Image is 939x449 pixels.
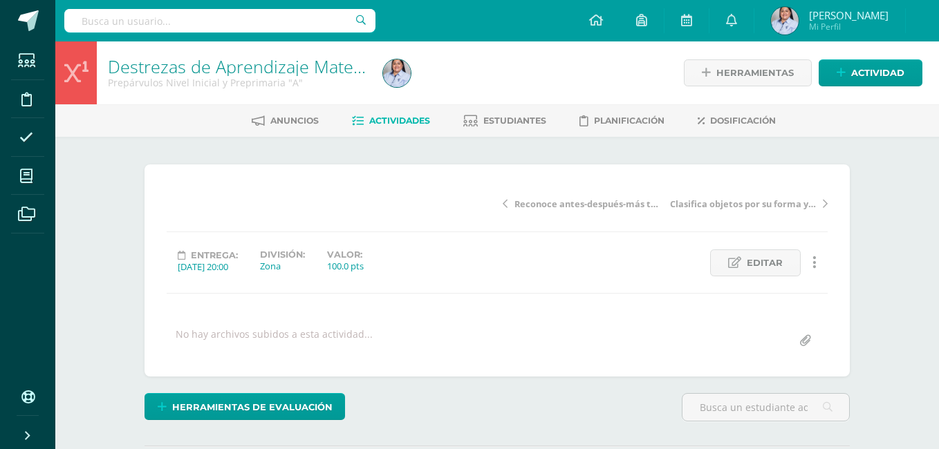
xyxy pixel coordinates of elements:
[809,21,889,32] span: Mi Perfil
[747,250,783,276] span: Editar
[178,260,238,273] div: [DATE] 20:00
[503,196,665,210] a: Reconoce antes-después-más tiempo-menos tiempo.
[145,393,345,420] a: Herramientas de evaluación
[108,57,366,76] h1: Destrezas de Aprendizaje Matemático
[809,8,889,22] span: [PERSON_NAME]
[670,198,817,210] span: Clasifica objetos por su forma y crea una seriación.
[579,110,664,132] a: Planificación
[665,196,828,210] a: Clasifica objetos por su forma y crea una seriación.
[327,249,364,260] label: Valor:
[327,260,364,272] div: 100.0 pts
[684,59,812,86] a: Herramientas
[369,115,430,126] span: Actividades
[191,250,238,260] span: Entrega:
[710,115,776,126] span: Dosificación
[383,59,411,87] img: a4078ac3194a65a1256d7afd8431b4dc.png
[108,76,366,89] div: Prepárvulos Nivel Inicial y Preprimaria 'A'
[260,249,305,260] label: División:
[463,110,546,132] a: Estudiantes
[176,327,373,354] div: No hay archivos subidos a esta actividad...
[698,110,776,132] a: Dosificación
[716,60,794,86] span: Herramientas
[771,7,799,35] img: a4078ac3194a65a1256d7afd8431b4dc.png
[252,110,319,132] a: Anuncios
[260,260,305,272] div: Zona
[108,55,406,78] a: Destrezas de Aprendizaje Matemático
[172,394,333,420] span: Herramientas de evaluación
[352,110,430,132] a: Actividades
[64,9,375,32] input: Busca un usuario...
[483,115,546,126] span: Estudiantes
[270,115,319,126] span: Anuncios
[851,60,904,86] span: Actividad
[682,394,849,421] input: Busca un estudiante aquí...
[594,115,664,126] span: Planificación
[514,198,661,210] span: Reconoce antes-después-más tiempo-menos tiempo.
[819,59,922,86] a: Actividad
